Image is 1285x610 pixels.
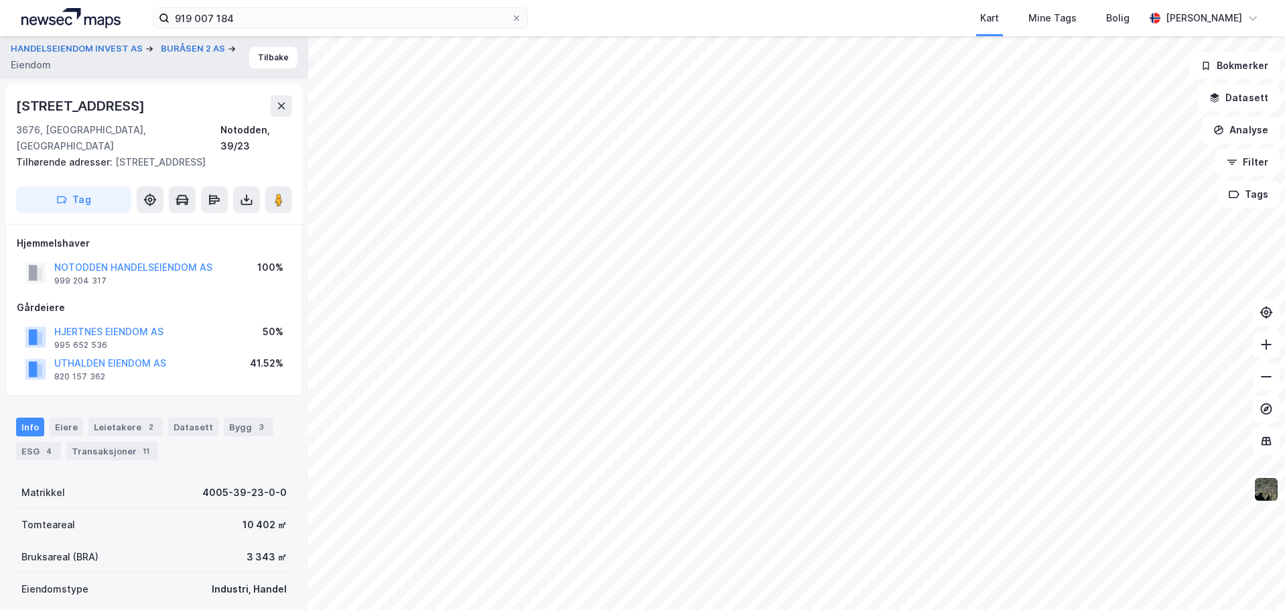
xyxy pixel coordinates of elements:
img: logo.a4113a55bc3d86da70a041830d287a7e.svg [21,8,121,28]
button: Tags [1217,181,1280,208]
div: 100% [257,259,283,276]
div: Hjemmelshaver [17,235,291,251]
div: 3 [255,420,268,434]
div: 3676, [GEOGRAPHIC_DATA], [GEOGRAPHIC_DATA] [16,122,220,154]
div: [STREET_ADDRESS] [16,154,281,170]
button: BURÅSEN 2 AS [161,42,228,56]
button: Tilbake [249,47,297,68]
div: [PERSON_NAME] [1166,10,1242,26]
span: Tilhørende adresser: [16,156,115,168]
div: Notodden, 39/23 [220,122,292,154]
div: Eiendom [11,57,51,73]
div: 4005-39-23-0-0 [202,485,287,501]
div: Eiere [50,418,83,436]
div: Bygg [224,418,273,436]
div: Mine Tags [1028,10,1077,26]
div: 10 402 ㎡ [243,517,287,533]
button: Tag [16,186,131,213]
button: Filter [1215,149,1280,176]
div: 41.52% [250,355,283,371]
div: Matrikkel [21,485,65,501]
div: 3 343 ㎡ [247,549,287,565]
input: Søk på adresse, matrikkel, gårdeiere, leietakere eller personer [170,8,511,28]
div: Datasett [168,418,218,436]
div: 50% [263,324,283,340]
div: Kart [980,10,999,26]
div: Eiendomstype [21,581,88,597]
div: 11 [139,444,153,458]
button: Bokmerker [1189,52,1280,79]
button: HANDELSEIENDOM INVEST AS [11,42,145,56]
div: Transaksjoner [66,442,158,461]
div: Bolig [1106,10,1130,26]
button: Analyse [1202,117,1280,143]
div: Bruksareal (BRA) [21,549,98,565]
div: [STREET_ADDRESS] [16,95,147,117]
button: Datasett [1198,84,1280,111]
div: 2 [144,420,157,434]
div: Gårdeiere [17,300,291,316]
div: ESG [16,442,61,461]
div: Industri, Handel [212,581,287,597]
div: 4 [42,444,56,458]
div: 999 204 317 [54,276,107,286]
div: 995 652 536 [54,340,107,351]
div: Leietakere [88,418,163,436]
div: 820 157 362 [54,371,105,382]
img: 9k= [1254,477,1279,502]
iframe: Chat Widget [1218,546,1285,610]
div: Info [16,418,44,436]
div: Tomteareal [21,517,75,533]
